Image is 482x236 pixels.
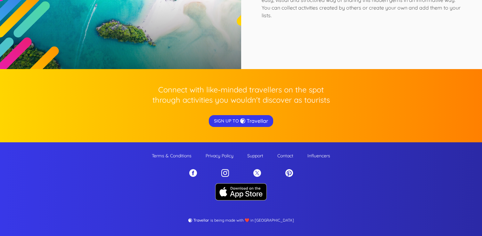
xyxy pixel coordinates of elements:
[209,115,273,127] button: Sign up toTravellar
[189,169,197,177] img: Travelar facebook
[206,153,233,159] a: Privacy Policy
[152,153,192,159] a: Terms & Conditions
[307,153,330,159] a: Influencers
[221,169,229,177] img: Travelar instagram
[139,84,344,105] h2: Connect with like-minded travellers on the spot through activities you wouldn't discover as tourists
[277,153,293,159] a: Contact
[210,217,294,224] span: is being made with ❤️ in [GEOGRAPHIC_DATA]
[247,118,268,123] h5: Travellar
[247,153,263,159] a: Support
[215,183,267,201] img: The solo travel app
[253,169,261,177] img: Travelar x
[193,218,209,222] h5: Travellar
[285,169,293,177] img: Travelar pinterest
